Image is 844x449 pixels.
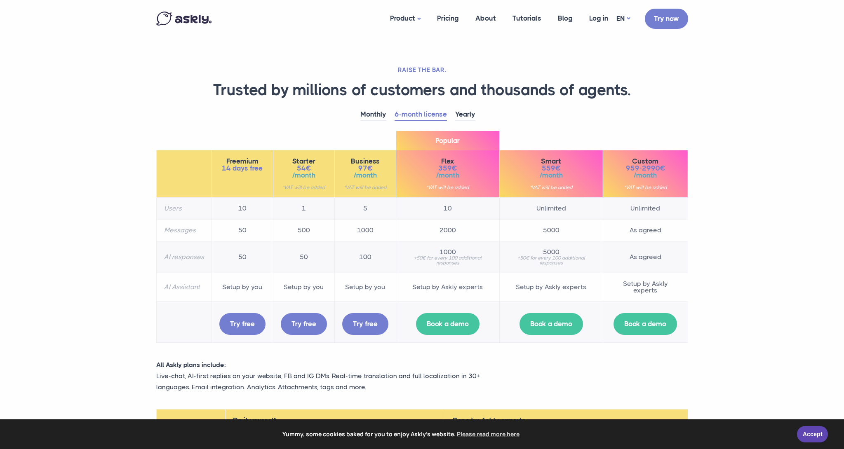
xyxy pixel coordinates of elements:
[273,197,334,219] td: 1
[499,219,603,241] td: 5000
[396,219,499,241] td: 2000
[507,249,595,255] span: 5000
[507,255,595,265] small: +50€ for every 100 additional responses
[504,2,550,34] a: Tutorials
[611,254,680,260] span: As agreed
[611,165,680,172] span: 959-2990€
[507,172,595,179] span: /month
[611,158,680,165] span: Custom
[507,165,595,172] span: 559€
[507,158,595,165] span: Smart
[212,219,273,241] td: 50
[581,2,616,34] a: Log in
[156,361,226,369] strong: All Askly plans include:
[342,158,388,165] span: Business
[156,80,688,100] h1: Trusted by millions of customers and thousands of agents.
[219,313,266,335] a: Try free
[520,313,583,335] a: Book a demo
[614,313,677,335] a: Book a demo
[467,2,504,34] a: About
[156,66,688,74] h2: RAISE THE BAR.
[404,249,492,255] span: 1000
[334,197,396,219] td: 5
[396,273,499,301] td: Setup by Askly experts
[616,13,630,25] a: EN
[404,165,492,172] span: 359€
[219,158,266,165] span: Freemium
[212,197,273,219] td: 10
[342,313,388,335] a: Try free
[342,185,388,190] small: *VAT will be added
[603,273,688,301] td: Setup by Askly experts
[281,158,327,165] span: Starter
[611,172,680,179] span: /month
[396,131,499,150] span: Popular
[281,185,327,190] small: *VAT will be added
[273,241,334,273] td: 50
[156,273,212,301] th: AI Assistant
[334,273,396,301] td: Setup by you
[156,219,212,241] th: Messages
[219,165,266,172] span: 14 days free
[281,172,327,179] span: /month
[212,273,273,301] td: Setup by you
[499,197,603,219] td: Unlimited
[342,172,388,179] span: /month
[404,185,492,190] small: *VAT will be added
[273,273,334,301] td: Setup by you
[395,108,447,121] a: 6-month license
[334,219,396,241] td: 1000
[456,428,521,440] a: learn more about cookies
[334,241,396,273] td: 100
[499,273,603,301] td: Setup by Askly experts
[429,2,467,34] a: Pricing
[212,241,273,273] td: 50
[645,9,688,29] a: Try now
[507,185,595,190] small: *VAT will be added
[382,2,429,35] a: Product
[273,219,334,241] td: 500
[342,165,388,172] span: 97€
[416,313,480,335] a: Book a demo
[603,197,688,219] td: Unlimited
[156,12,212,26] img: Askly
[404,172,492,179] span: /month
[404,158,492,165] span: Flex
[281,165,327,172] span: 54€
[603,219,688,241] td: As agreed
[550,2,581,34] a: Blog
[156,241,212,273] th: AI responses
[445,409,688,432] th: Done by Askly experts
[360,108,386,121] a: Monthly
[797,426,828,442] a: Accept
[281,313,327,335] a: Try free
[611,185,680,190] small: *VAT will be added
[12,428,791,440] span: Yummy, some cookies baked for you to enjoy Askly's website.
[225,409,445,432] th: Do it yourself
[455,108,475,121] a: Yearly
[404,255,492,265] small: +50€ for every 100 additional responses
[156,370,507,393] p: Live-chat, AI-first replies on your website, FB and IG DMs. Real-time translation and full locali...
[156,197,212,219] th: Users
[396,197,499,219] td: 10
